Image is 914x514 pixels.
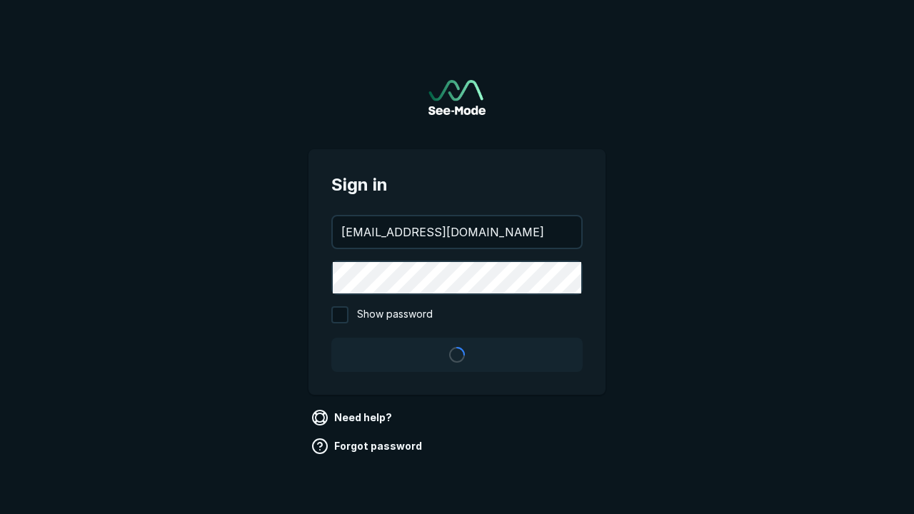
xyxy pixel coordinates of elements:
a: Need help? [308,406,398,429]
a: Go to sign in [428,80,486,115]
img: See-Mode Logo [428,80,486,115]
a: Forgot password [308,435,428,458]
input: your@email.com [333,216,581,248]
span: Show password [357,306,433,323]
span: Sign in [331,172,583,198]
